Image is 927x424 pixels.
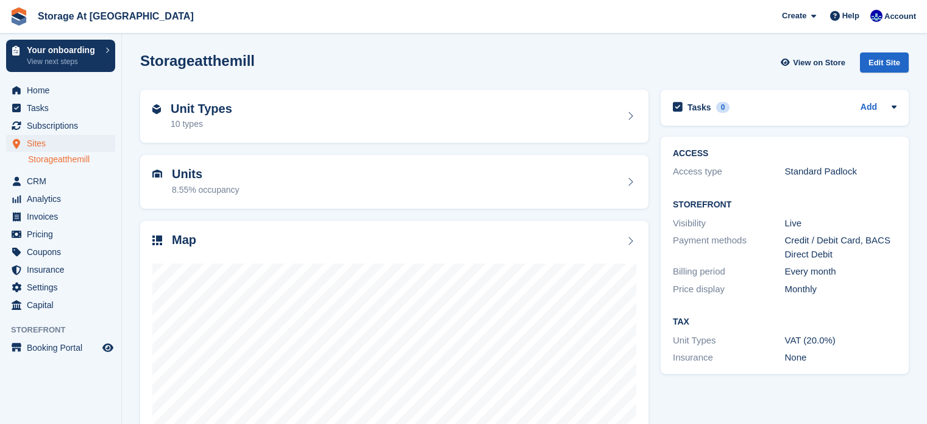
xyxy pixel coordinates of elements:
span: Capital [27,296,100,314]
img: unit-type-icn-2b2737a686de81e16bb02015468b77c625bbabd49415b5ef34ead5e3b44a266d.svg [152,104,161,114]
span: Invoices [27,208,100,225]
span: View on Store [793,57,845,69]
a: menu [6,135,115,152]
span: Subscriptions [27,117,100,134]
a: menu [6,296,115,314]
h2: Units [172,167,240,181]
h2: Unit Types [171,102,232,116]
div: VAT (20.0%) [785,334,897,348]
div: None [785,351,897,365]
h2: Map [172,233,196,247]
div: Credit / Debit Card, BACS Direct Debit [785,234,897,261]
a: Add [861,101,877,115]
img: unit-icn-7be61d7bf1b0ce9d3e12c5938cc71ed9869f7b940bace4675aadf7bd6d80202e.svg [152,170,162,178]
a: menu [6,173,115,190]
h2: Tasks [687,102,711,113]
span: CRM [27,173,100,190]
div: Payment methods [673,234,785,261]
a: menu [6,243,115,261]
span: Help [842,10,859,22]
div: Price display [673,282,785,296]
span: Home [27,82,100,99]
a: Your onboarding View next steps [6,40,115,72]
div: Access type [673,165,785,179]
div: Standard Padlock [785,165,897,179]
a: menu [6,190,115,207]
a: menu [6,279,115,296]
div: 8.55% occupancy [172,184,240,196]
a: Edit Site [860,52,909,77]
a: menu [6,261,115,278]
div: 0 [716,102,730,113]
span: Tasks [27,99,100,117]
a: View on Store [779,52,850,73]
h2: Tax [673,317,897,327]
span: Pricing [27,226,100,243]
a: Units 8.55% occupancy [140,155,648,209]
p: Your onboarding [27,46,99,54]
a: menu [6,82,115,99]
a: Storageatthemill [28,154,115,165]
span: Settings [27,279,100,296]
div: Every month [785,265,897,279]
div: 10 types [171,118,232,131]
span: Storefront [11,324,121,336]
div: Insurance [673,351,785,365]
h2: Storageatthemill [140,52,255,69]
p: View next steps [27,56,99,67]
span: Analytics [27,190,100,207]
img: stora-icon-8386f47178a22dfd0bd8f6a31ec36ba5ce8667c1dd55bd0f319d3a0aa187defe.svg [10,7,28,26]
a: Unit Types 10 types [140,90,648,143]
a: menu [6,339,115,356]
div: Live [785,217,897,231]
img: Seb Santiago [870,10,883,22]
a: Storage At [GEOGRAPHIC_DATA] [33,6,199,26]
span: Create [782,10,806,22]
h2: ACCESS [673,149,897,159]
span: Booking Portal [27,339,100,356]
div: Unit Types [673,334,785,348]
div: Edit Site [860,52,909,73]
div: Monthly [785,282,897,296]
a: menu [6,226,115,243]
a: menu [6,117,115,134]
a: Preview store [101,340,115,355]
img: map-icn-33ee37083ee616e46c38cad1a60f524a97daa1e2b2c8c0bc3eb3415660979fc1.svg [152,235,162,245]
span: Coupons [27,243,100,261]
div: Visibility [673,217,785,231]
h2: Storefront [673,200,897,210]
a: menu [6,208,115,225]
div: Billing period [673,265,785,279]
span: Account [884,10,916,23]
span: Sites [27,135,100,152]
span: Insurance [27,261,100,278]
a: menu [6,99,115,117]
